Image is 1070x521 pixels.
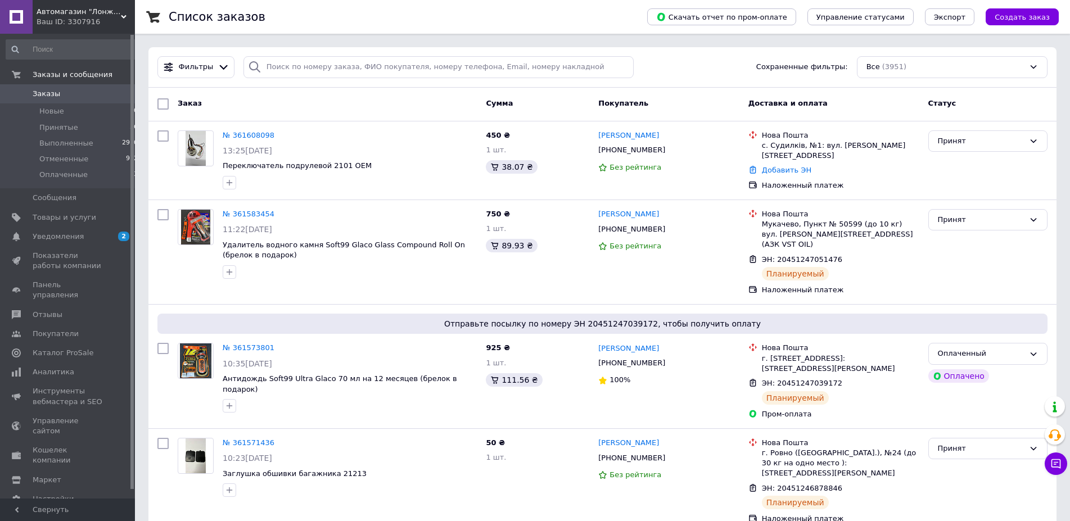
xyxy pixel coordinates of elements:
div: г. [STREET_ADDRESS]: [STREET_ADDRESS][PERSON_NAME] [762,354,919,374]
span: 10:35[DATE] [223,359,272,368]
button: Управление статусами [807,8,914,25]
span: 925 ₴ [486,343,510,352]
div: 89.93 ₴ [486,239,537,252]
span: Без рейтинга [610,163,661,171]
span: Заказы и сообщения [33,70,112,80]
span: 0 [134,106,138,116]
div: [PHONE_NUMBER] [596,356,667,370]
span: Сохраненные фильтры: [756,62,848,73]
div: г. Ровно ([GEOGRAPHIC_DATA].), №24 (до 30 кг на одно место ): [STREET_ADDRESS][PERSON_NAME] [762,448,919,479]
div: Мукачево, Пункт № 50599 (до 10 кг) вул. [PERSON_NAME][STREET_ADDRESS] (АЗК VST OIL) [762,219,919,250]
span: 100% [610,375,630,384]
input: Поиск [6,39,139,60]
div: Нова Пошта [762,343,919,353]
div: Принят [938,135,1024,147]
div: Нова Пошта [762,438,919,448]
div: 38.07 ₴ [486,160,537,174]
span: ЭН: 20451247039172 [762,379,842,387]
a: [PERSON_NAME] [598,209,659,220]
a: № 361573801 [223,343,274,352]
div: [PHONE_NUMBER] [596,222,667,237]
div: Ваш ID: 3307916 [37,17,135,27]
span: 50 ₴ [486,438,505,447]
div: Планируемый [762,391,829,405]
span: (3951) [882,62,906,71]
span: 2 [118,232,129,241]
span: Аналитика [33,367,74,377]
div: Пром-оплата [762,409,919,419]
span: Принятые [39,123,78,133]
a: Фото товару [178,209,214,245]
span: Уведомления [33,232,84,242]
span: Управление сайтом [33,416,104,436]
span: Кошелек компании [33,445,104,465]
button: Чат с покупателем [1045,452,1067,475]
span: Оплаченные [39,170,88,180]
span: Заказ [178,99,202,107]
span: 2910 [122,138,138,148]
div: [PHONE_NUMBER] [596,143,667,157]
span: 1 шт. [486,453,506,461]
span: Без рейтинга [610,242,661,250]
div: Планируемый [762,496,829,509]
button: Создать заказ [986,8,1059,25]
span: 11:22[DATE] [223,225,272,234]
div: Планируемый [762,267,829,280]
img: Фото товару [186,131,205,166]
img: Фото товару [186,438,205,473]
span: Без рейтинга [610,470,661,479]
div: 111.56 ₴ [486,373,542,387]
span: Настройки [33,494,74,504]
span: Все [866,62,880,73]
span: 13 [130,170,138,180]
span: Покупатели [33,329,79,339]
span: Отмененные [39,154,88,164]
a: Фото товару [178,438,214,474]
span: Показатели работы компании [33,251,104,271]
span: Фильтры [179,62,214,73]
span: Панель управления [33,280,104,300]
span: ЭН: 20451247051476 [762,255,842,264]
span: 972 [126,154,138,164]
a: Заглушка обшивки багажника 21213 [223,469,367,478]
span: 450 ₴ [486,131,510,139]
a: [PERSON_NAME] [598,130,659,141]
span: 13:25[DATE] [223,146,272,155]
span: 1 шт. [486,359,506,367]
button: Скачать отчет по пром-оплате [647,8,796,25]
span: Скачать отчет по пром-оплате [656,12,787,22]
div: Нова Пошта [762,209,919,219]
span: Экспорт [934,13,965,21]
span: 10:23[DATE] [223,454,272,463]
div: Оплаченный [938,348,1024,360]
span: Заказы [33,89,60,99]
span: Сумма [486,99,513,107]
span: Сообщения [33,193,76,203]
a: Добавить ЭН [762,166,811,174]
span: Выполненные [39,138,93,148]
span: 56 [130,123,138,133]
span: Автомагазин "Лонжерон" [37,7,121,17]
span: Создать заказ [995,13,1050,21]
a: Удалитель водного камня Soft99 Glaco Glass Compound Roll On (брелок в подарок) [223,241,465,260]
span: 1 шт. [486,224,506,233]
span: Маркет [33,475,61,485]
a: Переключатель подрулевой 2101 OEM [223,161,372,170]
div: с. Судилків, №1: вул. [PERSON_NAME][STREET_ADDRESS] [762,141,919,161]
a: Фото товару [178,343,214,379]
input: Поиск по номеру заказа, ФИО покупателя, номеру телефона, Email, номеру накладной [243,56,634,78]
a: [PERSON_NAME] [598,343,659,354]
span: Отзывы [33,310,62,320]
div: Наложенный платеж [762,180,919,191]
div: Наложенный платеж [762,285,919,295]
a: Антидождь Soft99 Ultra Glaco 70 мл на 12 месяцев (брелок в подарок) [223,374,457,393]
div: [PHONE_NUMBER] [596,451,667,465]
span: Инструменты вебмастера и SEO [33,386,104,406]
button: Экспорт [925,8,974,25]
span: Товары и услуги [33,212,96,223]
a: № 361571436 [223,438,274,447]
span: Каталог ProSale [33,348,93,358]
